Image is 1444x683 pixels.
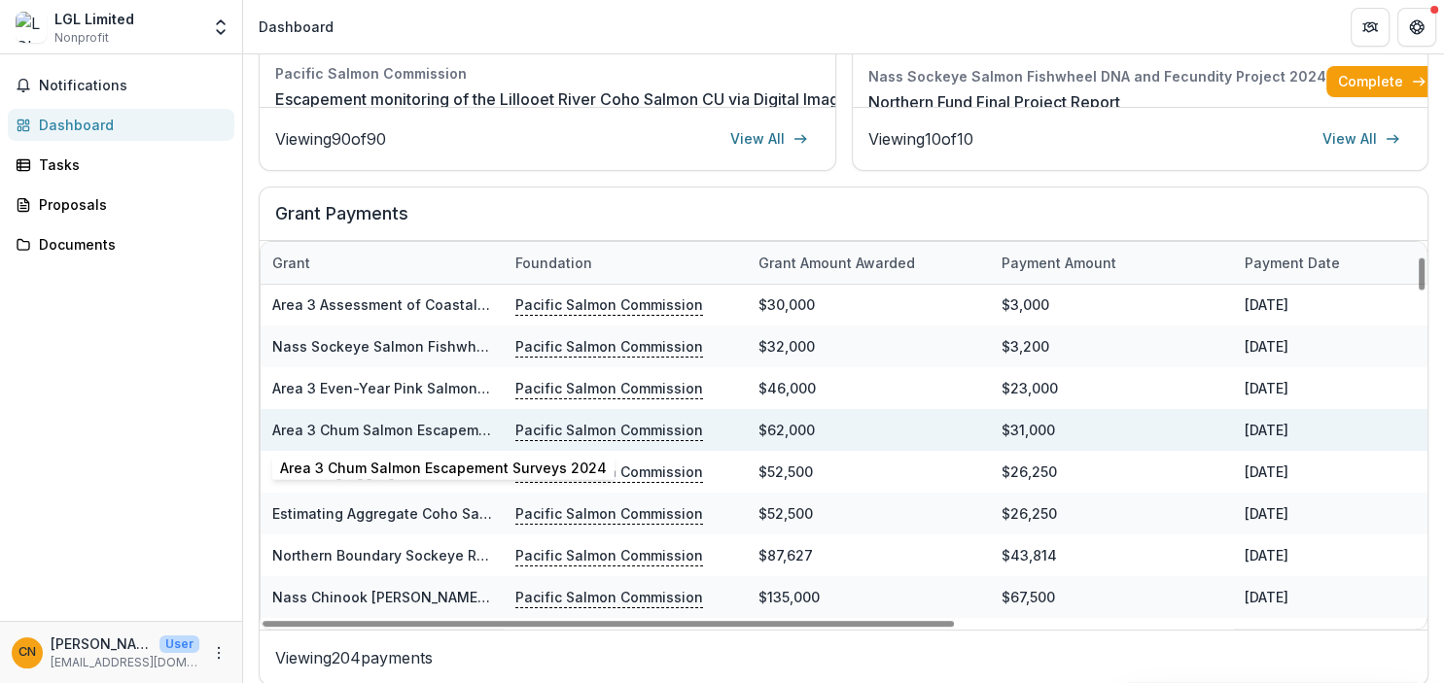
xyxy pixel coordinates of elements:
[251,13,341,41] nav: breadcrumb
[272,380,663,396] a: Area 3 Even-Year Pink Salmon Escapement Surveys 2024
[515,502,703,524] p: Pacific Salmon Commission
[51,633,152,654] p: [PERSON_NAME]
[990,493,1233,534] div: $26,250
[747,325,990,367] div: $32,000
[990,284,1233,325] div: $3,000
[54,9,134,29] div: LGL Limited
[275,127,386,151] p: Viewing 90 of 90
[261,242,504,284] div: Grant
[515,586,703,607] p: Pacific Salmon Commission
[515,293,703,315] p: Pacific Salmon Commission
[515,335,703,357] p: Pacific Salmon Commission
[207,8,234,47] button: Open entity switcher
[275,646,1412,669] p: Viewing 204 payments
[990,325,1233,367] div: $3,200
[51,654,199,671] p: [EMAIL_ADDRESS][DOMAIN_NAME]
[8,188,234,221] a: Proposals
[39,115,219,135] div: Dashboard
[747,409,990,451] div: $62,000
[1311,123,1412,154] a: View All
[39,234,219,255] div: Documents
[54,29,109,47] span: Nonprofit
[747,284,990,325] div: $30,000
[515,544,703,565] p: Pacific Salmon Commission
[747,451,990,493] div: $52,500
[990,242,1233,284] div: Payment Amount
[159,635,199,653] p: User
[504,242,747,284] div: Foundation
[8,228,234,260] a: Documents
[990,618,1233,660] div: $71,500
[272,338,722,355] a: Nass Sockeye Salmon Fishwheel DNA and Fecundity Project 2024
[259,17,334,37] div: Dashboard
[1233,253,1352,273] div: Payment date
[8,149,234,181] a: Tasks
[719,123,820,154] a: View All
[990,253,1128,273] div: Payment Amount
[515,377,703,398] p: Pacific Salmon Commission
[990,534,1233,576] div: $43,814
[275,203,1412,240] h2: Grant Payments
[1397,8,1436,47] button: Get Help
[272,463,954,480] a: Estimating Aggregate Coho Salmon Escapement to the Lower Fraser Management Unit (LGL Portion)
[747,576,990,618] div: $135,000
[8,70,234,101] button: Notifications
[747,242,990,284] div: Grant amount awarded
[16,12,47,43] img: LGL Limited
[275,87,862,111] a: Escapement monitoring of the Lillooet River Coho Salmon CU via Digital Imaging
[272,422,599,438] a: Area 3 Chum Salmon Escapement Surveys 2024
[272,547,741,563] a: Northern Boundary Sockeye Run Reconstruction Model Update (LGL)
[18,646,36,659] div: Cameron Noble
[990,576,1233,618] div: $67,500
[515,419,703,440] p: Pacific Salmon Commission
[8,109,234,141] a: Dashboard
[990,409,1233,451] div: $31,000
[39,154,219,175] div: Tasks
[747,534,990,576] div: $87,627
[39,194,219,215] div: Proposals
[747,253,927,273] div: Grant amount awarded
[868,127,973,151] p: Viewing 10 of 10
[504,253,604,273] div: Foundation
[868,90,1120,114] a: Northern Fund Final Project Report
[39,78,227,94] span: Notifications
[272,505,954,522] a: Estimating Aggregate Coho Salmon Escapement to the Lower Fraser Management Unit (LGL Portion)
[1326,66,1438,97] a: Complete
[515,461,703,482] p: Pacific Salmon Commission
[272,589,736,605] a: Nass Chinook [PERSON_NAME]-Recapture and Genetic Project 2025
[1351,8,1390,47] button: Partners
[207,641,230,665] button: More
[747,367,990,409] div: $46,000
[261,253,322,273] div: Grant
[747,493,990,534] div: $52,500
[990,451,1233,493] div: $26,250
[990,367,1233,409] div: $23,000
[272,296,1245,313] a: Area 3 Assessment of Coastal Chinook Salmon Escapement to Ksi Hlginx ([GEOGRAPHIC_DATA]) and Ksi ...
